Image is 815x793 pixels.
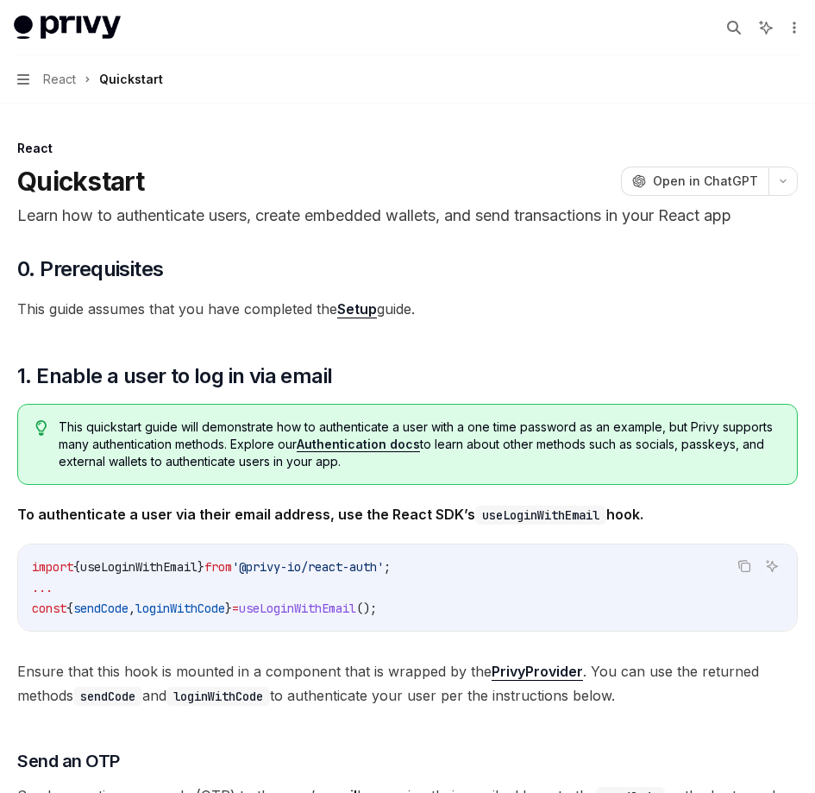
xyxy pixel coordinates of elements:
[129,601,135,616] span: ,
[204,559,232,575] span: from
[225,601,232,616] span: }
[232,601,239,616] span: =
[197,559,204,575] span: }
[80,559,197,575] span: useLoginWithEmail
[356,601,377,616] span: ();
[135,601,225,616] span: loginWithCode
[653,173,758,190] span: Open in ChatGPT
[73,601,129,616] span: sendCode
[733,555,755,577] button: Copy the contents from the code block
[784,16,801,40] button: More actions
[43,69,76,90] span: React
[17,166,145,197] h1: Quickstart
[17,362,332,390] span: 1. Enable a user to log in via email
[492,663,583,681] a: PrivyProvider
[59,419,780,470] span: This quickstart guide will demonstrate how to authenticate a user with a one time password as an ...
[17,297,798,321] span: This guide assumes that you have completed the guide.
[99,69,163,90] div: Quickstart
[35,420,47,436] svg: Tip
[17,506,643,523] strong: To authenticate a user via their email address, use the React SDK’s hook.
[17,749,120,773] span: Send an OTP
[32,580,53,595] span: ...
[17,659,798,708] span: Ensure that this hook is mounted in a component that is wrapped by the . You can use the returned...
[232,559,384,575] span: '@privy-io/react-auth'
[32,601,66,616] span: const
[239,601,356,616] span: useLoginWithEmail
[66,601,73,616] span: {
[761,555,783,577] button: Ask AI
[32,559,73,575] span: import
[337,300,377,318] a: Setup
[17,204,798,228] p: Learn how to authenticate users, create embedded wallets, and send transactions in your React app
[166,687,270,706] code: loginWithCode
[297,437,420,452] a: Authentication docs
[73,559,80,575] span: {
[14,16,121,40] img: light logo
[17,255,163,283] span: 0. Prerequisites
[475,506,606,525] code: useLoginWithEmail
[621,167,768,196] button: Open in ChatGPT
[73,687,142,706] code: sendCode
[17,140,798,157] div: React
[384,559,391,575] span: ;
